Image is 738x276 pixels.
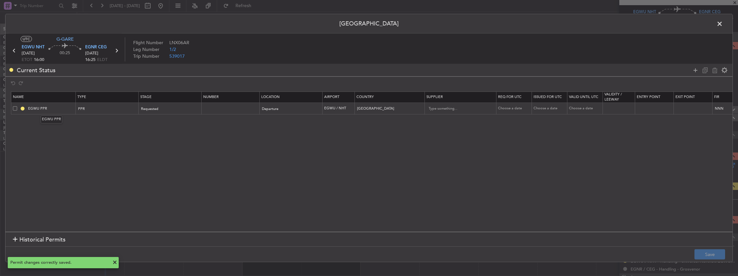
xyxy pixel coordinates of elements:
[637,94,660,99] span: Entry Point
[675,94,695,99] span: Exit Point
[41,115,62,123] div: EGWU PPR
[714,94,719,99] span: Fir
[10,260,109,266] div: Permit changes correctly saved.
[5,14,733,34] header: [GEOGRAPHIC_DATA]
[604,92,622,102] span: Validity / Leeway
